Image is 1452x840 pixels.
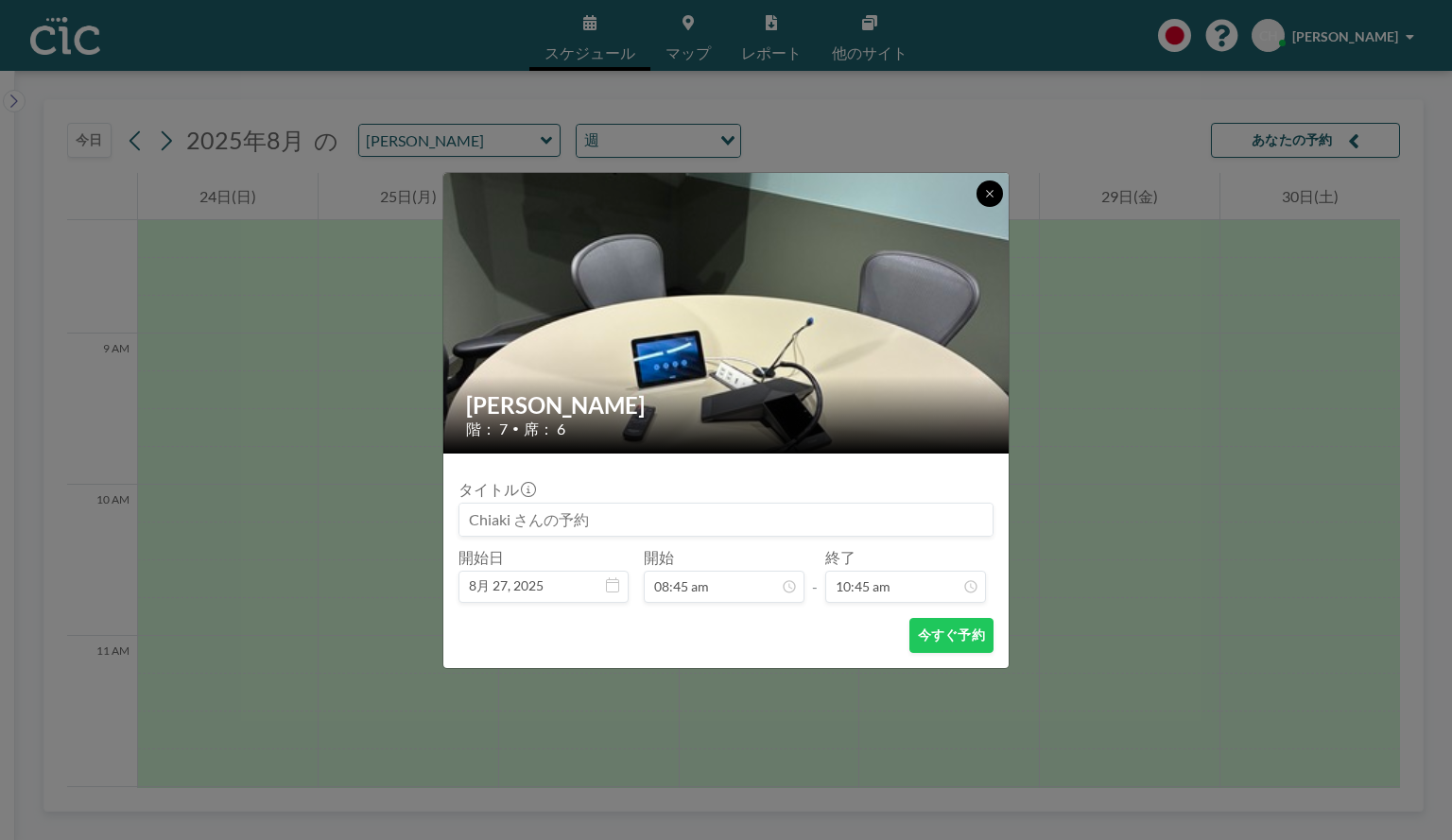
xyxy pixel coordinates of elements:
[512,421,519,436] span: •
[459,504,993,536] input: Chiaki さんの予約
[458,548,504,567] label: 開始日
[812,555,818,596] span: -
[524,420,565,438] span: 席： 6
[466,391,988,420] h2: [PERSON_NAME]
[909,618,994,653] button: 今すぐ予約
[825,548,856,567] label: 終了
[458,480,534,499] label: タイトル
[644,548,674,567] label: 開始
[466,420,508,438] span: 階： 7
